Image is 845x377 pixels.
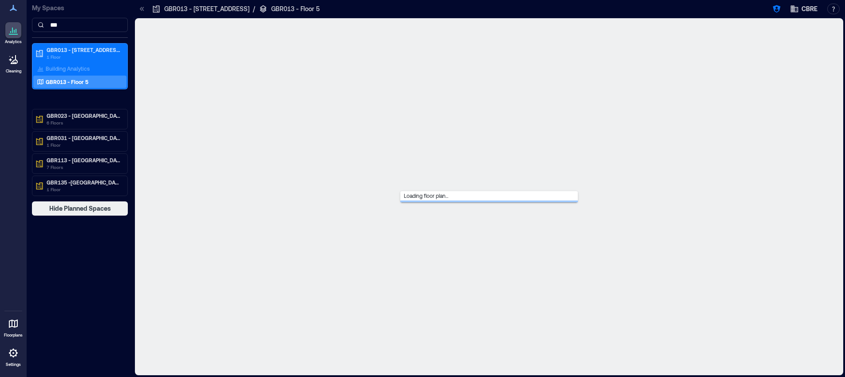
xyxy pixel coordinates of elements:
[4,333,23,338] p: Floorplans
[2,20,24,47] a: Analytics
[47,134,121,141] p: GBR031 - [GEOGRAPHIC_DATA] - 1 New Change - [GEOGRAPHIC_DATA]
[47,53,121,60] p: 1 Floor
[253,4,255,13] p: /
[787,2,820,16] button: CBRE
[47,164,121,171] p: 7 Floors
[1,313,25,341] a: Floorplans
[271,4,320,13] p: GBR013 - Floor 5
[47,156,121,164] p: GBR113 - [GEOGRAPHIC_DATA] - [GEOGRAPHIC_DATA] - [GEOGRAPHIC_DATA]
[32,201,128,216] button: Hide Planned Spaces
[164,4,249,13] p: GBR013 - [STREET_ADDRESS]
[47,112,121,119] p: GBR023 - [GEOGRAPHIC_DATA] - [STREET_ADDRESS][PERSON_NAME]
[47,119,121,126] p: 6 Floors
[3,342,24,370] a: Settings
[802,4,817,13] span: CBRE
[47,186,121,193] p: 1 Floor
[6,68,21,74] p: Cleaning
[5,39,22,44] p: Analytics
[46,65,90,72] p: Building Analytics
[400,189,452,202] span: Loading floor plan...
[47,179,121,186] p: GBR135 -[GEOGRAPHIC_DATA] - [GEOGRAPHIC_DATA] - [GEOGRAPHIC_DATA]
[47,46,121,53] p: GBR013 - [STREET_ADDRESS]
[2,49,24,76] a: Cleaning
[47,141,121,148] p: 1 Floor
[32,4,128,12] p: My Spaces
[6,362,21,367] p: Settings
[46,78,88,85] p: GBR013 - Floor 5
[49,204,111,213] span: Hide Planned Spaces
